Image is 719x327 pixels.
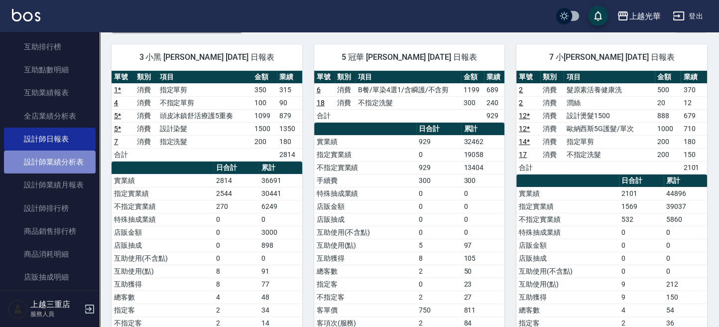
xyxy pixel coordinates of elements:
td: 212 [664,278,707,291]
td: B餐/單染4選1/含瞬護/不含剪 [356,83,461,96]
h5: 上越三重店 [30,300,81,310]
td: 2101 [619,187,664,200]
table: a dense table [314,71,505,123]
td: 689 [484,83,505,96]
th: 項目 [157,71,252,84]
td: 180 [277,135,302,148]
td: 1500 [252,122,277,135]
a: 商品消耗明細 [4,243,96,266]
td: 總客數 [112,291,214,304]
td: 13404 [461,161,504,174]
td: 2 [416,291,462,304]
td: 300 [461,96,484,109]
td: 150 [664,291,707,304]
td: 設計染髮 [157,122,252,135]
td: 0 [461,187,504,200]
td: 1569 [619,200,664,213]
td: 929 [484,109,505,122]
td: 0 [461,226,504,239]
td: 2544 [214,187,259,200]
td: 指定單剪 [157,83,252,96]
td: 44896 [664,187,707,200]
td: 總客數 [516,304,618,317]
td: 消費 [134,135,157,148]
td: 710 [681,122,707,135]
td: 300 [461,174,504,187]
td: 0 [461,200,504,213]
td: 互助使用(點) [314,239,416,252]
th: 業績 [484,71,505,84]
td: 0 [619,265,664,278]
td: 5 [416,239,462,252]
td: 0 [619,239,664,252]
td: 互助獲得 [314,252,416,265]
th: 業績 [681,71,707,84]
th: 單號 [516,71,540,84]
a: 18 [317,99,325,107]
th: 日合計 [416,123,462,136]
td: 91 [259,265,302,278]
td: 9 [619,278,664,291]
td: 34 [259,304,302,317]
td: 240 [484,96,505,109]
td: 實業績 [516,187,618,200]
td: 888 [655,109,681,122]
button: 上越光華 [613,6,665,26]
td: 0 [416,278,462,291]
td: 不指定單剪 [157,96,252,109]
td: 0 [664,252,707,265]
td: 36691 [259,174,302,187]
td: 互助使用(不含點) [314,226,416,239]
a: 設計師業績分析表 [4,151,96,173]
td: 898 [259,239,302,252]
td: 2814 [214,174,259,187]
td: 消費 [540,122,564,135]
td: 0 [214,252,259,265]
td: 實業績 [314,135,416,148]
td: 互助使用(點) [112,265,214,278]
td: 5860 [664,213,707,226]
td: 90 [277,96,302,109]
td: 店販金額 [112,226,214,239]
th: 累計 [461,123,504,136]
td: 4 [619,304,664,317]
td: 0 [664,239,707,252]
td: 不指定洗髮 [564,148,655,161]
td: 指定客 [314,278,416,291]
td: 指定實業績 [314,148,416,161]
td: 200 [252,135,277,148]
td: 消費 [134,122,157,135]
td: 0 [259,252,302,265]
td: 19058 [461,148,504,161]
td: 特殊抽成業績 [516,226,618,239]
td: 店販抽成 [314,213,416,226]
td: 特殊抽成業績 [314,187,416,200]
td: 0 [461,213,504,226]
img: Logo [12,9,40,21]
th: 金額 [461,71,484,84]
td: 不指定洗髮 [356,96,461,109]
td: 1350 [277,122,302,135]
span: 3 小黑 [PERSON_NAME] [DATE] 日報表 [123,52,290,62]
td: 客單價 [314,304,416,317]
td: 互助獲得 [112,278,214,291]
td: 0 [664,226,707,239]
td: 3000 [259,226,302,239]
a: 商品銷售排行榜 [4,220,96,243]
button: save [588,6,608,26]
td: 0 [619,226,664,239]
td: 50 [461,265,504,278]
td: 互助使用(不含點) [516,265,618,278]
td: 0 [416,226,462,239]
td: 30441 [259,187,302,200]
a: 互助點數明細 [4,58,96,81]
td: 總客數 [314,265,416,278]
td: 1000 [655,122,681,135]
a: 17 [519,151,527,159]
table: a dense table [516,71,707,174]
th: 類別 [335,71,356,84]
th: 金額 [655,71,681,84]
td: 指定洗髮 [157,135,252,148]
td: 指定客 [112,304,214,317]
td: 0 [416,213,462,226]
